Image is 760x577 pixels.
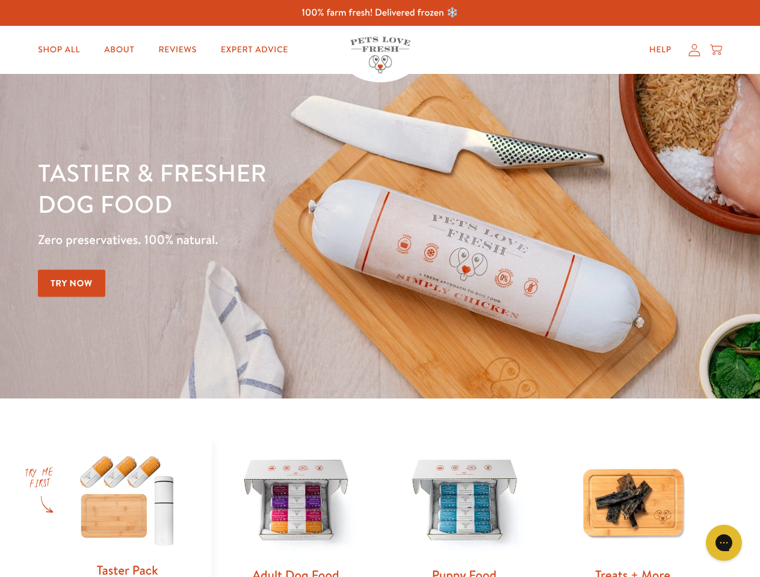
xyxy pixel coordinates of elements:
[38,270,105,297] a: Try Now
[211,38,298,62] a: Expert Advice
[700,521,748,565] iframe: Gorgias live chat messenger
[350,37,410,73] img: Pets Love Fresh
[640,38,681,62] a: Help
[94,38,144,62] a: About
[149,38,206,62] a: Reviews
[38,229,494,251] p: Zero preservatives. 100% natural.
[28,38,90,62] a: Shop All
[38,157,494,219] h1: Tastier & fresher dog food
